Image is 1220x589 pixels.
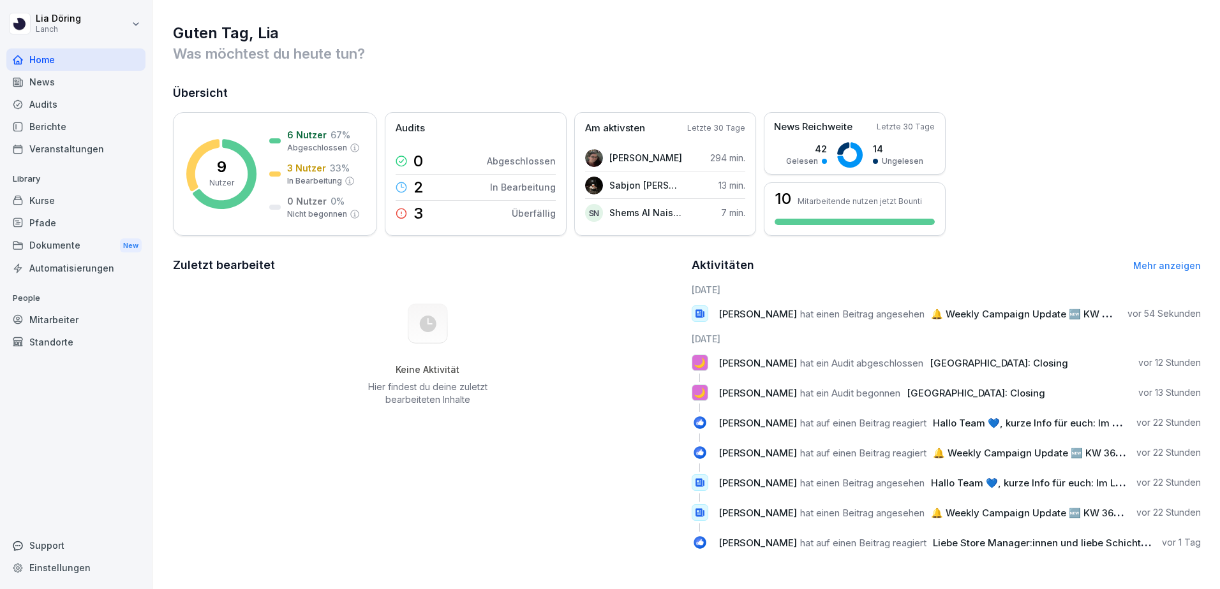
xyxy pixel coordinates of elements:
[173,84,1201,102] h2: Übersicht
[6,48,145,71] a: Home
[6,212,145,234] a: Pfade
[609,151,682,164] p: [PERSON_NAME]
[209,177,234,189] p: Nutzer
[331,194,345,208] p: 0 %
[692,283,1201,296] h6: [DATE]
[330,161,350,175] p: 33 %
[1162,536,1201,549] p: vor 1 Tag
[800,308,925,320] span: hat einen Beitrag angesehen
[1138,356,1201,369] p: vor 12 Stunden
[413,154,423,169] p: 0
[396,121,425,136] p: Audits
[800,357,923,369] span: hat ein Audit abgeschlossen
[6,331,145,353] a: Standorte
[930,357,1068,369] span: [GEOGRAPHIC_DATA]: Closing
[609,206,683,219] p: Shems Al Naisani
[287,128,327,142] p: 6 Nutzer
[718,308,797,320] span: [PERSON_NAME]
[6,115,145,138] a: Berichte
[487,154,556,168] p: Abgeschlossen
[6,189,145,212] a: Kurse
[774,120,852,135] p: News Reichweite
[800,417,926,429] span: hat auf einen Beitrag reagiert
[6,71,145,93] a: News
[585,177,603,194] img: h7clb01ovh4kr02mjvny56iz.png
[413,180,424,195] p: 2
[6,257,145,279] a: Automatisierungen
[687,122,745,134] p: Letzte 30 Tage
[1138,386,1201,399] p: vor 13 Stunden
[173,256,683,274] h2: Zuletzt bearbeitet
[173,23,1201,43] h1: Guten Tag, Lia
[718,178,745,192] p: 13 min.
[490,180,556,194] p: In Bearbeitung
[6,309,145,331] a: Mitarbeiter
[692,332,1201,345] h6: [DATE]
[6,556,145,579] a: Einstellungen
[413,206,423,221] p: 3
[6,138,145,160] a: Veranstaltungen
[287,208,347,220] p: Nicht begonnen
[1136,476,1201,489] p: vor 22 Stunden
[1133,260,1201,271] a: Mehr anzeigen
[512,207,556,220] p: Überfällig
[798,196,922,206] p: Mitarbeitende nutzen jetzt Bounti
[718,447,797,459] span: [PERSON_NAME]
[287,175,342,187] p: In Bearbeitung
[718,537,797,549] span: [PERSON_NAME]
[36,25,81,34] p: Lanch
[694,354,706,372] p: 🌙
[36,13,81,24] p: Lia Döring
[882,156,923,167] p: Ungelesen
[287,142,347,154] p: Abgeschlossen
[721,206,745,219] p: 7 min.
[217,159,227,175] p: 9
[1127,307,1201,320] p: vor 54 Sekunden
[585,204,603,222] div: SN
[6,234,145,258] a: DokumenteNew
[6,93,145,115] a: Audits
[6,288,145,309] p: People
[585,121,645,136] p: Am aktivsten
[1136,416,1201,429] p: vor 22 Stunden
[692,256,754,274] h2: Aktivitäten
[6,534,145,556] div: Support
[718,387,797,399] span: [PERSON_NAME]
[775,191,791,207] h3: 10
[877,121,935,133] p: Letzte 30 Tage
[786,142,827,156] p: 42
[173,43,1201,64] p: Was möchtest du heute tun?
[585,149,603,167] img: vsdb780yjq3c8z0fgsc1orml.png
[363,381,492,406] p: Hier findest du deine zuletzt bearbeiteten Inhalte
[718,417,797,429] span: [PERSON_NAME]
[907,387,1045,399] span: [GEOGRAPHIC_DATA]: Closing
[873,142,923,156] p: 14
[1136,446,1201,459] p: vor 22 Stunden
[694,384,706,402] p: 🌙
[800,387,900,399] span: hat ein Audit begonnen
[800,507,925,519] span: hat einen Beitrag angesehen
[710,151,745,164] p: 294 min.
[363,364,492,375] h5: Keine Aktivität
[287,161,326,175] p: 3 Nutzer
[800,477,925,489] span: hat einen Beitrag angesehen
[800,447,926,459] span: hat auf einen Beitrag reagiert
[6,169,145,189] p: Library
[331,128,350,142] p: 67 %
[1136,506,1201,519] p: vor 22 Stunden
[718,477,797,489] span: [PERSON_NAME]
[718,357,797,369] span: [PERSON_NAME]
[718,507,797,519] span: [PERSON_NAME]
[609,178,683,192] p: Sabjon [PERSON_NAME]
[120,238,142,253] div: New
[6,234,145,258] div: Dokumente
